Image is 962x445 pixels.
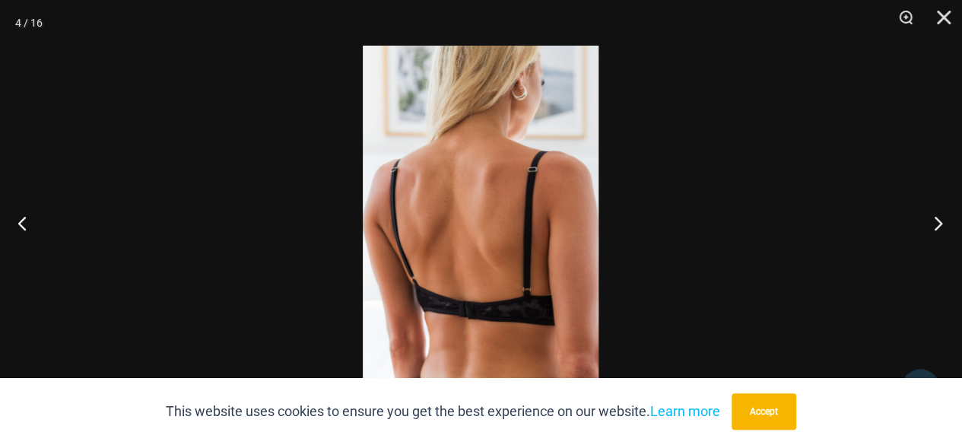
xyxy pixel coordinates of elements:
button: Accept [732,393,796,430]
div: 4 / 16 [15,11,43,34]
p: This website uses cookies to ensure you get the best experience on our website. [166,400,720,423]
button: Next [905,185,962,261]
a: Learn more [650,403,720,419]
img: Nights Fall Silver Leopard 1036 Bra 02 [363,46,598,399]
